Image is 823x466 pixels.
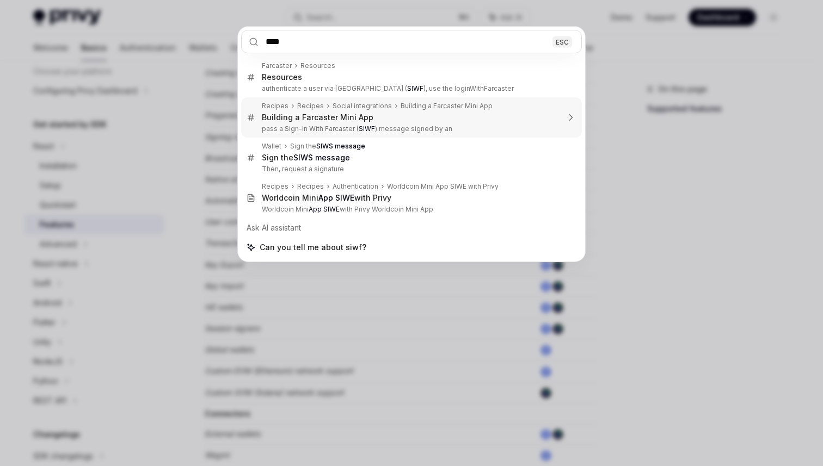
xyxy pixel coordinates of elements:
[262,72,302,82] div: Resources
[262,61,292,70] div: Farcaster
[262,182,288,191] div: Recipes
[260,242,366,253] span: Can you tell me about siwf?
[359,125,375,133] b: SIWF
[333,102,392,110] div: Social integrations
[262,113,373,122] div: Building a Farcaster Mini App
[262,193,391,203] div: Worldcoin Mini with Privy
[401,102,493,110] div: Building a Farcaster Mini App
[290,142,365,151] div: Sign the
[552,36,572,47] div: ESC
[262,142,281,151] div: Wallet
[241,218,582,238] div: Ask AI assistant
[407,84,423,92] b: SIWF
[333,182,378,191] div: Authentication
[318,193,354,202] b: App SIWE
[300,61,335,70] div: Resources
[387,182,499,191] div: Worldcoin Mini App SIWE with Privy
[262,125,559,133] p: pass a Sign-In With Farcaster ( ) message signed by an
[262,84,559,93] p: authenticate a user via [GEOGRAPHIC_DATA] ( ), use the loginWithFarcaster
[262,205,559,214] p: Worldcoin Mini with Privy Worldcoin Mini App
[297,182,324,191] div: Recipes
[309,205,340,213] b: App SIWE
[262,153,350,163] div: Sign the
[262,102,288,110] div: Recipes
[316,142,365,150] b: SIWS message
[297,102,324,110] div: Recipes
[293,153,350,162] b: SIWS message
[262,165,559,173] p: Then, request a signature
